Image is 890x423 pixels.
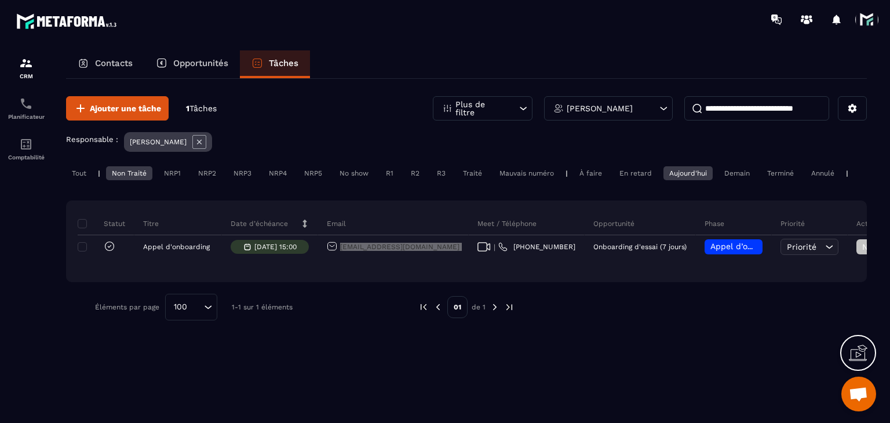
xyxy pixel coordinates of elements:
[710,242,820,251] span: Appel d’onboarding planifié
[663,166,713,180] div: Aujourd'hui
[380,166,399,180] div: R1
[504,302,515,312] img: next
[3,154,49,161] p: Comptabilité
[66,135,118,144] p: Responsable :
[3,114,49,120] p: Planificateur
[455,100,506,116] p: Plus de filtre
[334,166,374,180] div: No show
[574,166,608,180] div: À faire
[780,219,805,228] p: Priorité
[170,301,191,313] span: 100
[494,166,560,180] div: Mauvais numéro
[856,219,878,228] p: Action
[3,129,49,169] a: accountantaccountantComptabilité
[228,166,257,180] div: NRP3
[490,302,500,312] img: next
[718,166,756,180] div: Demain
[240,50,310,78] a: Tâches
[90,103,161,114] span: Ajouter une tâche
[472,302,486,312] p: de 1
[431,166,451,180] div: R3
[19,137,33,151] img: accountant
[3,48,49,88] a: formationformationCRM
[19,56,33,70] img: formation
[173,58,228,68] p: Opportunités
[191,301,201,313] input: Search for option
[761,166,800,180] div: Terminé
[232,303,293,311] p: 1-1 sur 1 éléments
[498,242,575,251] a: [PHONE_NUMBER]
[95,303,159,311] p: Éléments par page
[269,58,298,68] p: Tâches
[98,169,100,177] p: |
[494,243,495,251] span: |
[593,243,687,251] p: Onboarding d'essai (7 jours)
[143,219,159,228] p: Titre
[457,166,488,180] div: Traité
[81,219,125,228] p: Statut
[477,219,537,228] p: Meet / Téléphone
[66,50,144,78] a: Contacts
[567,104,633,112] p: [PERSON_NAME]
[66,96,169,121] button: Ajouter une tâche
[327,219,346,228] p: Email
[186,103,217,114] p: 1
[165,294,217,320] div: Search for option
[144,50,240,78] a: Opportunités
[447,296,468,318] p: 01
[705,219,724,228] p: Phase
[3,73,49,79] p: CRM
[846,169,848,177] p: |
[418,302,429,312] img: prev
[263,166,293,180] div: NRP4
[130,138,187,146] p: [PERSON_NAME]
[841,377,876,411] div: Ouvrir le chat
[143,243,210,251] p: Appel d'onboarding
[298,166,328,180] div: NRP5
[614,166,658,180] div: En retard
[95,58,133,68] p: Contacts
[405,166,425,180] div: R2
[254,243,297,251] p: [DATE] 15:00
[189,104,217,113] span: Tâches
[19,97,33,111] img: scheduler
[16,10,121,32] img: logo
[192,166,222,180] div: NRP2
[66,166,92,180] div: Tout
[787,242,816,251] span: Priorité
[593,219,634,228] p: Opportunité
[106,166,152,180] div: Non Traité
[433,302,443,312] img: prev
[566,169,568,177] p: |
[158,166,187,180] div: NRP1
[231,219,288,228] p: Date d’échéance
[805,166,840,180] div: Annulé
[3,88,49,129] a: schedulerschedulerPlanificateur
